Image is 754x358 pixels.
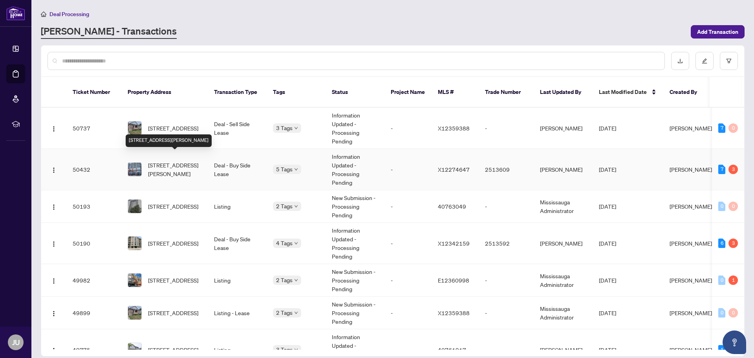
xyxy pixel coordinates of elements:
span: X12274647 [438,166,470,173]
th: Last Modified Date [593,77,663,108]
button: Logo [48,274,60,286]
span: 2 Tags [276,275,293,285]
span: 2 Tags [276,308,293,317]
span: X12359388 [438,309,470,316]
span: [DATE] [599,203,616,210]
th: MLS # [432,77,479,108]
span: [DATE] [599,166,616,173]
button: Logo [48,343,60,356]
span: X12359388 [438,125,470,132]
span: 4 Tags [276,239,293,248]
td: [PERSON_NAME] [534,108,593,149]
span: down [294,126,298,130]
span: [DATE] [599,309,616,316]
td: - [384,264,432,297]
img: Logo [51,347,57,354]
span: [STREET_ADDRESS] [148,345,198,354]
div: 0 [728,308,738,318]
span: 40761917 [438,346,466,353]
div: 3 [728,239,738,248]
div: 0 [718,202,725,211]
span: [STREET_ADDRESS] [148,239,198,248]
td: - [384,297,432,329]
span: 40763049 [438,203,466,210]
td: 49982 [66,264,121,297]
button: Logo [48,307,60,319]
td: 50193 [66,190,121,223]
span: filter [726,58,732,64]
th: Transaction Type [208,77,267,108]
img: Logo [51,167,57,173]
img: Logo [51,241,57,247]
button: Add Transaction [691,25,745,39]
td: Mississauga Administrator [534,190,593,223]
td: Listing - Lease [208,297,267,329]
th: Property Address [121,77,208,108]
td: Mississauga Administrator [534,297,593,329]
span: 3 Tags [276,345,293,354]
span: [PERSON_NAME] [670,277,712,284]
span: [STREET_ADDRESS][PERSON_NAME] [148,161,201,178]
td: - [479,108,534,149]
div: 0 [728,123,738,133]
span: [PERSON_NAME] [670,309,712,316]
span: home [41,11,46,17]
button: download [671,52,689,70]
img: thumbnail-img [128,306,141,319]
span: 5 Tags [276,165,293,174]
div: 1 [728,275,738,285]
th: Project Name [384,77,432,108]
span: [STREET_ADDRESS] [148,276,198,285]
span: X12342159 [438,240,470,247]
td: 2513609 [479,149,534,190]
th: Last Updated By [534,77,593,108]
span: [STREET_ADDRESS] [148,308,198,317]
span: edit [702,58,707,64]
a: [PERSON_NAME] - Transactions [41,25,177,39]
div: 7 [718,165,725,174]
button: edit [695,52,714,70]
td: 50432 [66,149,121,190]
button: Logo [48,237,60,250]
td: Information Updated - Processing Pending [326,223,384,264]
img: Logo [51,278,57,284]
div: 0 [728,202,738,211]
span: [DATE] [599,240,616,247]
span: 2 Tags [276,202,293,211]
span: [PERSON_NAME] [670,203,712,210]
td: 49899 [66,297,121,329]
td: - [479,190,534,223]
span: down [294,278,298,282]
td: Deal - Buy Side Lease [208,149,267,190]
td: - [479,264,534,297]
span: JU [12,337,20,348]
span: E12360998 [438,277,469,284]
td: Mississauga Administrator [534,264,593,297]
span: down [294,167,298,171]
img: Logo [51,310,57,317]
span: down [294,311,298,315]
button: Logo [48,200,60,213]
td: [PERSON_NAME] [534,223,593,264]
td: - [384,108,432,149]
div: 1 [718,345,725,354]
span: Last Modified Date [599,88,647,96]
span: [PERSON_NAME] [670,125,712,132]
img: Logo [51,204,57,210]
th: Created By [663,77,710,108]
span: [STREET_ADDRESS] [148,202,198,211]
th: Status [326,77,384,108]
td: 2513592 [479,223,534,264]
div: 0 [718,308,725,318]
td: New Submission - Processing Pending [326,190,384,223]
span: [DATE] [599,346,616,353]
span: down [294,348,298,352]
button: Open asap [723,330,746,354]
td: Information Updated - Processing Pending [326,108,384,149]
span: [STREET_ADDRESS] [148,124,198,132]
span: [DATE] [599,125,616,132]
td: Information Updated - Processing Pending [326,149,384,190]
th: Ticket Number [66,77,121,108]
div: 7 [718,123,725,133]
th: Trade Number [479,77,534,108]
